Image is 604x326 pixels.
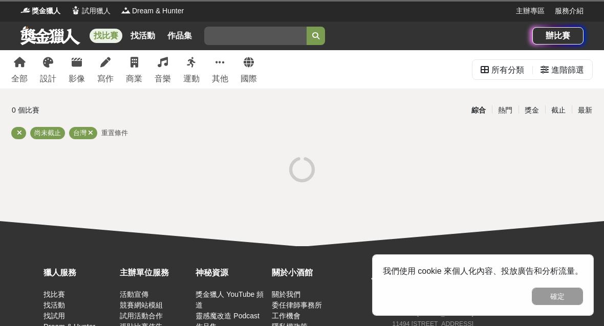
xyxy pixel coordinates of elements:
div: 所有分類 [491,60,524,80]
a: 活動宣傳 [120,290,148,298]
a: 國際 [241,50,257,89]
a: 工作機會 [272,312,300,320]
a: 靈感魔改造 Podcast [196,312,259,320]
a: 作品集 [163,29,196,43]
a: 找比賽 [44,290,65,298]
span: Dream & Hunter [132,6,184,16]
a: LogoDream & Hunter [121,6,184,16]
img: Logo [20,5,31,15]
div: 寫作 [97,73,114,85]
span: 尚未截止 [34,129,61,137]
a: 設計 [40,50,56,89]
span: 試用獵人 [82,6,111,16]
a: 全部 [11,50,28,89]
div: 其他 [212,73,228,85]
img: Logo [71,5,81,15]
a: Logo試用獵人 [71,6,111,16]
div: 綜合 [465,101,492,119]
span: 我們使用 cookie 來個人化內容、投放廣告和分析流量。 [383,267,583,275]
a: 競賽網站模組 [120,301,163,309]
div: 主辦單位服務 [120,267,191,279]
div: 獎金 [519,101,545,119]
div: 關於小酒館 [272,267,343,279]
a: 關於我們 [272,290,300,298]
a: 服務介紹 [555,6,584,16]
a: 獎金獵人 YouTube 頻道 [196,290,264,309]
a: 試用活動合作 [120,312,163,320]
a: 影像 [69,50,85,89]
div: 0 個比賽 [12,101,205,119]
a: 找活動 [44,301,65,309]
div: 影像 [69,73,85,85]
a: 主辦專區 [516,6,545,16]
span: 台灣 [73,129,87,137]
a: 其他 [212,50,228,89]
div: 進階篩選 [551,60,584,80]
div: 最新 [572,101,598,119]
div: 設計 [40,73,56,85]
a: 辦比賽 [532,27,584,45]
a: 寫作 [97,50,114,89]
div: 商業 [126,73,142,85]
a: 商業 [126,50,142,89]
a: 音樂 [155,50,171,89]
a: 委任律師事務所 [272,301,322,309]
div: 音樂 [155,73,171,85]
span: 重置條件 [101,129,128,137]
a: Logo獎金獵人 [20,6,60,16]
a: 運動 [183,50,200,89]
div: 神秘資源 [196,267,267,279]
img: Logo [121,5,131,15]
a: 找活動 [126,29,159,43]
div: 全部 [11,73,28,85]
div: 截止 [545,101,572,119]
button: 確定 [532,288,583,305]
div: 國際 [241,73,257,85]
span: 獎金獵人 [32,6,60,16]
a: 找試用 [44,312,65,320]
a: 找比賽 [90,29,122,43]
div: 熱門 [492,101,519,119]
div: 運動 [183,73,200,85]
div: 獵人服務 [44,267,115,279]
